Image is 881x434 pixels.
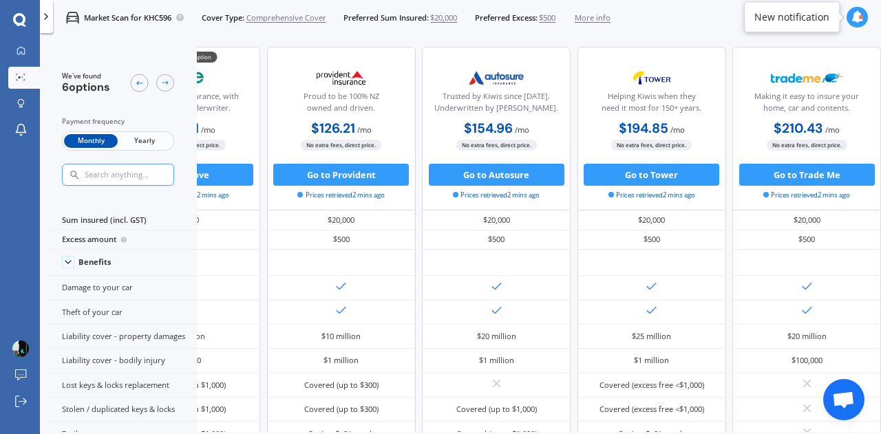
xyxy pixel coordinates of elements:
[611,140,692,150] span: No extra fees, direct price.
[771,64,844,91] img: Trademe.webp
[584,164,719,186] button: Go to Tower
[539,12,555,23] span: $500
[767,140,847,150] span: No extra fees, direct price.
[475,12,538,23] span: Preferred Excess:
[432,91,561,118] div: Trusted by Kiwis since [DATE]. Underwritten by [PERSON_NAME].
[62,72,110,81] span: We've found
[608,191,695,200] span: Prices retrieved 2 mins ago
[83,170,196,180] input: Search anything...
[742,91,871,118] div: Making it easy to insure your home, car and contents.
[156,120,199,137] b: $110.91
[577,210,726,230] div: $20,000
[422,230,571,250] div: $500
[273,164,409,186] button: Go to Provident
[575,12,611,23] span: More info
[267,230,416,250] div: $500
[823,379,864,420] div: Open chat
[343,12,429,23] span: Preferred Sum Insured:
[422,210,571,230] div: $20,000
[202,12,244,23] span: Cover Type:
[429,164,564,186] button: Go to Autosure
[774,120,823,137] b: $210.43
[763,191,850,200] span: Prices retrieved 2 mins ago
[456,404,537,415] div: Covered (up to $1,000)
[479,355,514,366] div: $1 million
[619,120,668,137] b: $194.85
[587,91,717,118] div: Helping Kiwis when they need it most for 150+ years.
[297,191,384,200] span: Prices retrieved 2 mins ago
[48,276,197,300] div: Damage to your car
[304,404,379,415] div: Covered (up to $300)
[515,124,529,135] span: / mo
[732,210,881,230] div: $20,000
[477,331,516,342] div: $20 million
[323,355,359,366] div: $1 million
[48,373,197,398] div: Lost keys & locks replacement
[48,398,197,422] div: Stolen / duplicated keys & locks
[246,12,326,23] span: Comprehensive Cover
[634,355,669,366] div: $1 million
[732,230,881,250] div: $500
[311,120,355,137] b: $126.21
[48,325,197,349] div: Liability cover - property damages
[66,11,79,24] img: car.f15378c7a67c060ca3f3.svg
[64,134,118,149] span: Monthly
[201,124,215,135] span: / mo
[739,164,875,186] button: Go to Trade Me
[304,380,379,391] div: Covered (up to $300)
[48,349,197,373] div: Liability cover - bodily injury
[84,12,171,23] p: Market Scan for KHC596
[276,91,405,118] div: Proud to be 100% NZ owned and driven.
[305,64,378,91] img: Provident.png
[118,134,171,149] span: Yearly
[456,140,537,150] span: No extra fees, direct price.
[464,120,513,137] b: $154.96
[460,64,533,91] img: Autosure.webp
[48,230,197,250] div: Excess amount
[62,116,174,127] div: Payment frequency
[792,355,822,366] div: $100,000
[430,12,457,23] span: $20,000
[48,301,197,325] div: Theft of your car
[577,230,726,250] div: $500
[787,331,827,342] div: $20 million
[825,124,840,135] span: / mo
[301,140,381,150] span: No extra fees, direct price.
[62,80,110,94] span: 6 options
[615,64,688,91] img: Tower.webp
[267,210,416,230] div: $20,000
[48,210,197,230] div: Sum insured (incl. GST)
[78,257,112,267] div: Benefits
[599,404,704,415] div: Covered (excess free <$1,000)
[670,124,685,135] span: / mo
[632,331,671,342] div: $25 million
[321,331,361,342] div: $10 million
[754,10,829,24] div: New notification
[12,340,29,357] img: ACg8ocI8HTseJcK9YTdc2yU6C9Nvigp6PHQJvU4BLJ1pyVZbggRn9yMNhQ=s96-c
[599,380,704,391] div: Covered (excess free <$1,000)
[357,124,372,135] span: / mo
[453,191,540,200] span: Prices retrieved 2 mins ago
